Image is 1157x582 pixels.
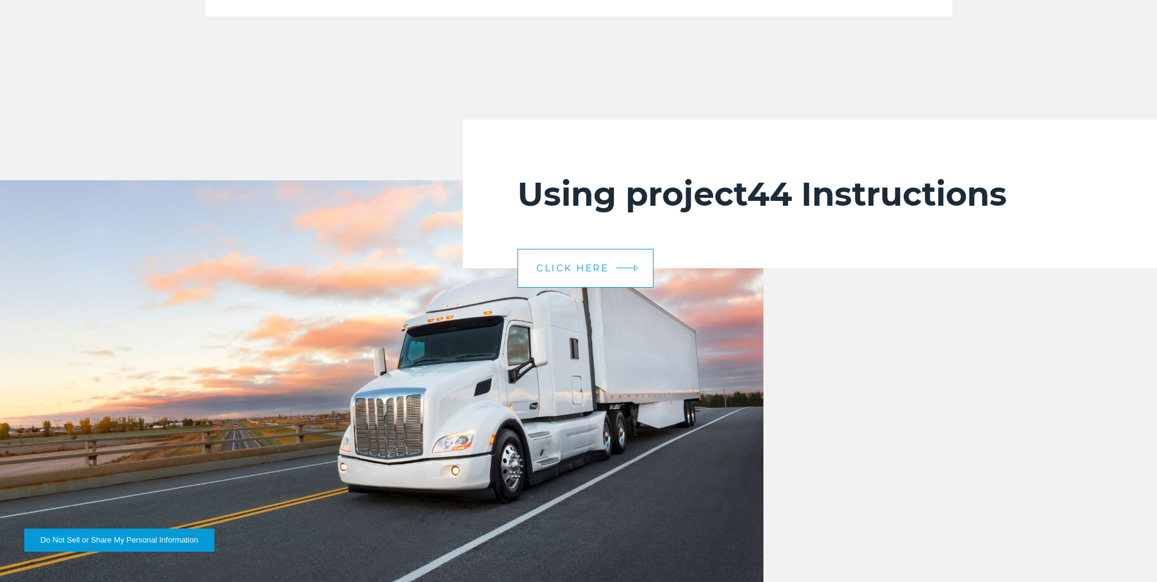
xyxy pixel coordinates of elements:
[517,249,654,288] a: CLICK HERE arrow arrow
[634,265,639,271] img: arrow
[517,174,1102,214] h2: Using project44 Instructions
[536,263,609,272] span: CLICK HERE
[1096,524,1157,582] iframe: Chat Widget
[24,529,214,552] button: Do Not Sell or Share My Personal Information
